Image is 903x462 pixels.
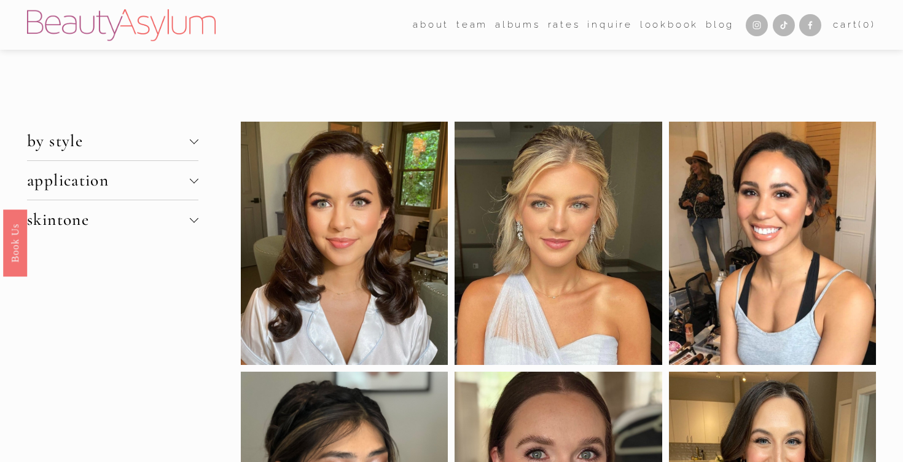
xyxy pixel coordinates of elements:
span: skintone [27,209,190,230]
a: Facebook [799,14,821,36]
span: team [456,17,488,33]
a: Rates [548,15,580,34]
a: TikTok [773,14,795,36]
span: ( ) [858,19,875,30]
a: albums [495,15,541,34]
a: folder dropdown [456,15,488,34]
button: skintone [27,200,198,239]
a: Book Us [3,209,27,276]
a: Inquire [587,15,633,34]
a: 0 items in cart [833,17,876,33]
a: Lookbook [640,15,698,34]
button: by style [27,122,198,160]
span: application [27,170,190,190]
span: about [413,17,449,33]
a: Blog [706,15,734,34]
a: folder dropdown [413,15,449,34]
a: Instagram [746,14,768,36]
span: by style [27,131,190,151]
img: Beauty Asylum | Bridal Hair &amp; Makeup Charlotte &amp; Atlanta [27,9,216,41]
span: 0 [863,19,871,30]
button: application [27,161,198,200]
